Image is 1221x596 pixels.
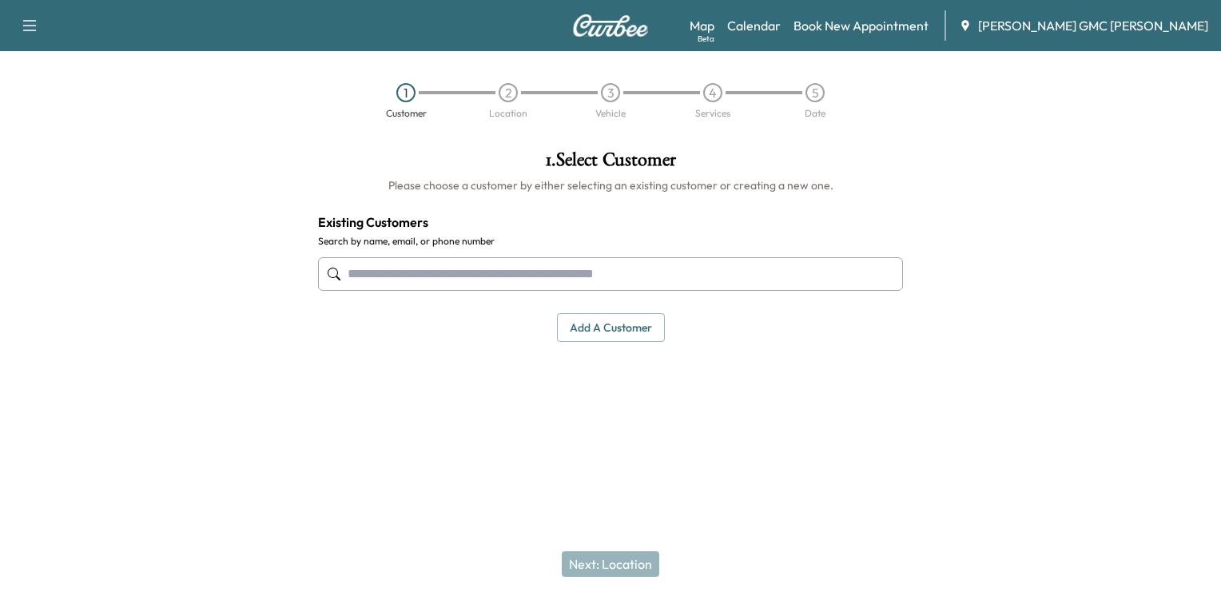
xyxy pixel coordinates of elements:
[318,177,903,193] h6: Please choose a customer by either selecting an existing customer or creating a new one.
[557,313,665,343] button: Add a customer
[805,83,825,102] div: 5
[396,83,416,102] div: 1
[727,16,781,35] a: Calendar
[595,109,626,118] div: Vehicle
[499,83,518,102] div: 2
[386,109,427,118] div: Customer
[703,83,722,102] div: 4
[489,109,527,118] div: Location
[805,109,825,118] div: Date
[695,109,730,118] div: Services
[572,14,649,37] img: Curbee Logo
[318,235,903,248] label: Search by name, email, or phone number
[793,16,929,35] a: Book New Appointment
[978,16,1208,35] span: [PERSON_NAME] GMC [PERSON_NAME]
[698,33,714,45] div: Beta
[318,150,903,177] h1: 1 . Select Customer
[318,213,903,232] h4: Existing Customers
[601,83,620,102] div: 3
[690,16,714,35] a: MapBeta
